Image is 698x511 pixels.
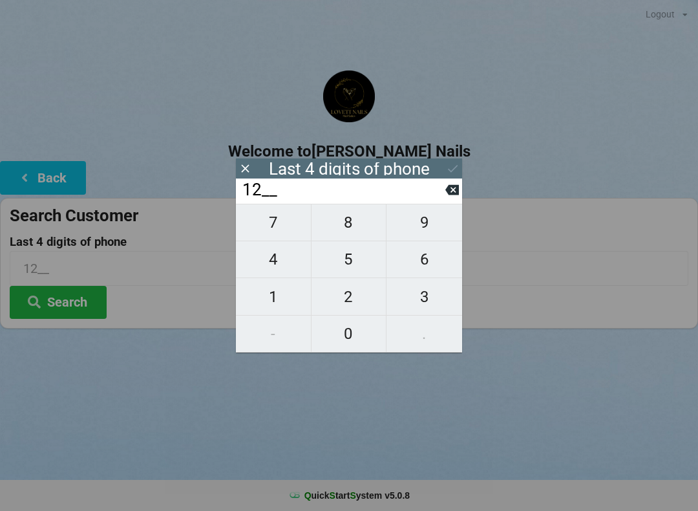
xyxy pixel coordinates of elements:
span: 8 [312,209,386,236]
button: 3 [386,278,462,315]
button: 1 [236,278,312,315]
span: 4 [236,246,311,273]
span: 2 [312,283,386,310]
span: 9 [386,209,462,236]
button: 5 [312,241,387,278]
span: 7 [236,209,311,236]
button: 9 [386,204,462,241]
span: 5 [312,246,386,273]
span: 6 [386,246,462,273]
button: 7 [236,204,312,241]
button: 4 [236,241,312,278]
span: 1 [236,283,311,310]
button: 6 [386,241,462,278]
button: 2 [312,278,387,315]
span: 3 [386,283,462,310]
button: 0 [312,316,387,353]
button: 8 [312,204,387,241]
span: 0 [312,320,386,347]
div: Last 4 digits of phone [269,162,430,175]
